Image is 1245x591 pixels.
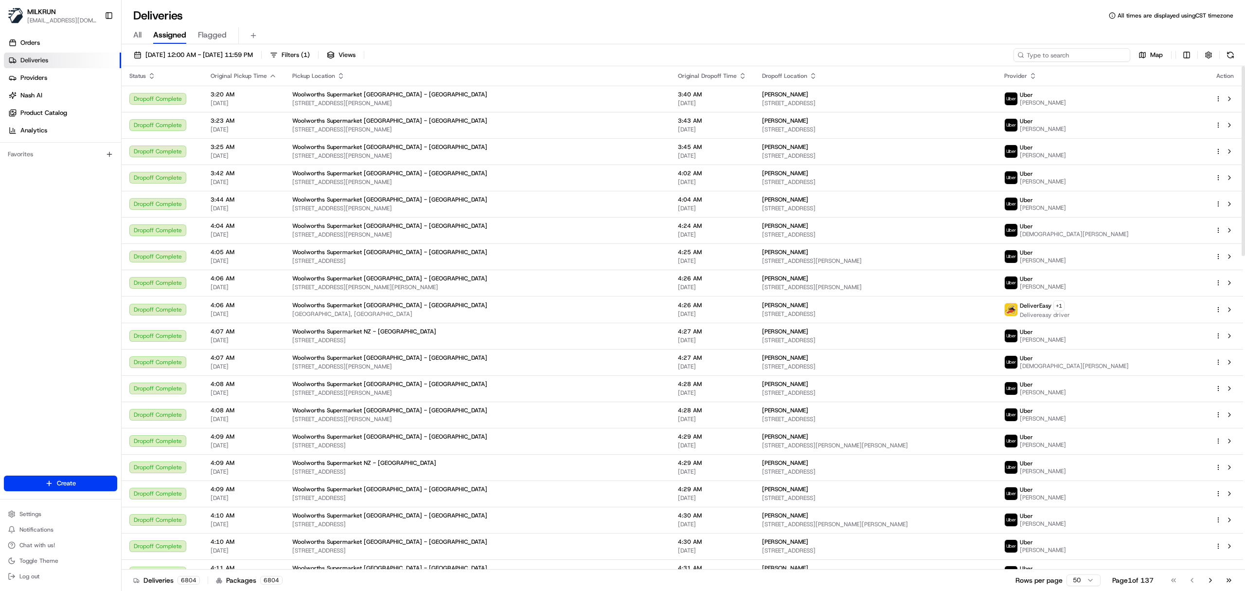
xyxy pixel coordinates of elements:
[292,538,487,546] span: Woolworths Supermarket [GEOGRAPHIC_DATA] - [GEOGRAPHIC_DATA]
[292,283,662,291] span: [STREET_ADDRESS][PERSON_NAME][PERSON_NAME]
[20,91,42,100] span: Nash AI
[211,336,277,344] span: [DATE]
[1020,151,1066,159] span: [PERSON_NAME]
[678,231,747,239] span: [DATE]
[292,406,487,414] span: Woolworths Supermarket [GEOGRAPHIC_DATA] - [GEOGRAPHIC_DATA]
[19,573,39,580] span: Log out
[292,248,487,256] span: Woolworths Supermarket [GEOGRAPHIC_DATA] - [GEOGRAPHIC_DATA]
[211,310,277,318] span: [DATE]
[211,178,277,186] span: [DATE]
[762,328,808,335] span: [PERSON_NAME]
[19,526,53,534] span: Notifications
[1005,224,1017,237] img: uber-new-logo.jpeg
[216,575,283,585] div: Packages
[211,468,277,476] span: [DATE]
[1020,117,1033,125] span: Uber
[762,231,989,239] span: [STREET_ADDRESS]
[4,88,121,103] a: Nash AI
[292,196,487,203] span: Woolworths Supermarket [GEOGRAPHIC_DATA] - [GEOGRAPHIC_DATA]
[678,283,747,291] span: [DATE]
[762,459,808,467] span: [PERSON_NAME]
[678,459,747,467] span: 4:29 AM
[1020,354,1033,362] span: Uber
[678,336,747,344] span: [DATE]
[1004,72,1027,80] span: Provider
[211,248,277,256] span: 4:05 AM
[129,48,257,62] button: [DATE] 12:00 AM - [DATE] 11:59 PM
[211,380,277,388] span: 4:08 AM
[211,257,277,265] span: [DATE]
[211,283,277,291] span: [DATE]
[20,109,67,117] span: Product Catalog
[292,126,662,133] span: [STREET_ADDRESS][PERSON_NAME]
[211,538,277,546] span: 4:10 AM
[211,442,277,449] span: [DATE]
[678,406,747,414] span: 4:28 AM
[292,301,487,309] span: Woolworths Supermarket [GEOGRAPHIC_DATA] - [GEOGRAPHIC_DATA]
[762,520,989,528] span: [STREET_ADDRESS][PERSON_NAME][PERSON_NAME]
[678,222,747,230] span: 4:24 AM
[292,512,487,519] span: Woolworths Supermarket [GEOGRAPHIC_DATA] - [GEOGRAPHIC_DATA]
[129,72,146,80] span: Status
[678,485,747,493] span: 4:29 AM
[762,406,808,414] span: [PERSON_NAME]
[4,35,121,51] a: Orders
[1020,362,1129,370] span: [DEMOGRAPHIC_DATA][PERSON_NAME]
[1005,250,1017,263] img: uber-new-logo.jpeg
[27,7,56,17] button: MILKRUN
[292,169,487,177] span: Woolworths Supermarket [GEOGRAPHIC_DATA] - [GEOGRAPHIC_DATA]
[211,459,277,467] span: 4:09 AM
[1005,435,1017,447] img: uber-new-logo.jpeg
[1020,178,1066,185] span: [PERSON_NAME]
[1020,328,1033,336] span: Uber
[678,126,747,133] span: [DATE]
[292,459,436,467] span: Woolworths Supermarket NZ - [GEOGRAPHIC_DATA]
[1005,330,1017,342] img: uber-new-logo.jpeg
[678,169,747,177] span: 4:02 AM
[762,310,989,318] span: [STREET_ADDRESS]
[211,520,277,528] span: [DATE]
[1020,486,1033,494] span: Uber
[1118,12,1233,19] span: All times are displayed using CST timezone
[678,275,747,282] span: 4:26 AM
[678,433,747,441] span: 4:29 AM
[292,564,487,572] span: Woolworths Supermarket [GEOGRAPHIC_DATA] - [GEOGRAPHIC_DATA]
[762,91,808,98] span: [PERSON_NAME]
[762,275,808,282] span: [PERSON_NAME]
[678,494,747,502] span: [DATE]
[211,143,277,151] span: 3:25 AM
[762,485,808,493] span: [PERSON_NAME]
[211,564,277,572] span: 4:11 AM
[211,275,277,282] span: 4:06 AM
[292,152,662,160] span: [STREET_ADDRESS][PERSON_NAME]
[762,564,808,572] span: [PERSON_NAME]
[27,17,97,24] span: [EMAIL_ADDRESS][DOMAIN_NAME]
[178,576,200,585] div: 6804
[678,204,747,212] span: [DATE]
[4,538,117,552] button: Chat with us!
[1020,546,1066,554] span: [PERSON_NAME]
[292,415,662,423] span: [STREET_ADDRESS][PERSON_NAME]
[266,48,314,62] button: Filters(1)
[1150,51,1163,59] span: Map
[1005,566,1017,579] img: uber-new-logo.jpeg
[1020,407,1033,415] span: Uber
[20,74,47,82] span: Providers
[1020,311,1070,319] span: Delivereasy driver
[20,38,40,47] span: Orders
[4,53,121,68] a: Deliveries
[322,48,360,62] button: Views
[1005,145,1017,158] img: uber-new-logo.jpeg
[678,91,747,98] span: 3:40 AM
[1020,512,1033,520] span: Uber
[1020,275,1033,283] span: Uber
[211,169,277,177] span: 3:42 AM
[211,363,277,370] span: [DATE]
[678,380,747,388] span: 4:28 AM
[1020,230,1129,238] span: [DEMOGRAPHIC_DATA][PERSON_NAME]
[1005,487,1017,500] img: uber-new-logo.jpeg
[133,29,142,41] span: All
[292,468,662,476] span: [STREET_ADDRESS]
[762,72,807,80] span: Dropoff Location
[1020,99,1066,107] span: [PERSON_NAME]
